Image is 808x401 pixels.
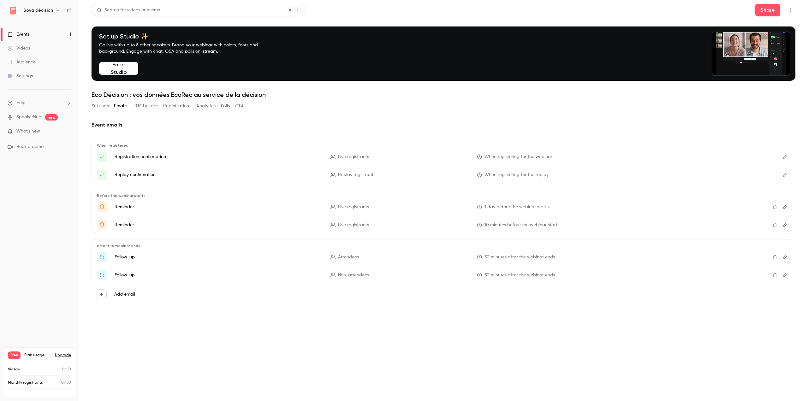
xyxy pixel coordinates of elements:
[55,353,71,358] button: Upgrade
[780,220,790,230] button: Edit
[97,220,790,230] li: {{ event_name }} is about to go live
[770,220,780,230] button: Delete
[163,101,191,111] button: Registrations
[92,91,795,98] h1: Eco Décision : vos données EcoRec au service de la décision
[99,62,138,75] button: Enter Studio
[62,368,64,371] span: 0
[97,143,790,148] p: When registered
[484,204,549,210] span: 1 day before the webinar starts
[97,193,790,198] p: Before the webinar starts
[64,129,71,134] iframe: Noticeable Trigger
[97,270,790,280] li: Replay de {{ event_name }}
[23,7,53,14] h6: Sova décision
[115,204,323,210] p: Reminder
[45,114,58,121] span: new
[16,100,26,106] span: Help
[16,144,44,150] span: Book a demo
[16,114,41,121] a: SpeakerHub
[780,170,790,180] button: Edit
[115,272,323,278] p: Follow-up
[780,202,790,212] button: Edit
[8,351,21,359] span: Free
[770,252,780,262] button: Delete
[97,243,790,248] p: After the webinar ends
[755,4,780,16] button: Share
[196,101,216,111] button: Analytics
[8,367,20,372] p: Videos
[99,42,273,55] p: Go live with up to 8 other speakers. Brand your webinar with colors, fonts and background. Engage...
[8,45,30,51] div: Videos
[92,101,109,111] button: Settings
[62,367,71,372] p: / 10
[114,101,127,111] button: Emails
[61,380,71,386] p: / 30
[338,272,369,279] span: Non-attendees
[338,254,359,261] span: Attendees
[97,252,790,262] li: Thanks for attending {{ event_name }}
[235,101,244,111] button: CTA
[8,73,33,79] div: Settings
[8,100,71,106] li: help-dropdown-opener
[221,101,230,111] button: Polls
[338,172,375,178] span: Replay registrants
[115,154,323,160] p: Registration confirmation
[115,254,323,260] p: Follow-up
[8,5,18,15] img: Sova décision
[484,254,555,261] span: 30 minutes after the webinar ends
[24,353,51,358] span: Plan usage
[484,272,555,279] span: 30 minutes after the webinar ends
[8,380,43,386] p: Monthly registrants
[133,101,158,111] button: UTM builder
[97,152,790,162] li: Votre lien d'accès à {{ event_name }}!
[92,121,795,129] h2: Event emails
[338,154,369,160] span: Live registrants
[770,270,780,280] button: Delete
[8,59,36,65] div: Audience
[780,252,790,262] button: Edit
[97,7,160,14] div: Search for videos or events
[115,172,323,178] p: Replay confirmation
[97,202,790,212] li: {{ event_name }}, c'est demain
[484,154,552,160] span: When registering for the webinar
[484,172,549,178] span: When registering for the replay
[114,291,135,298] label: Add email
[770,202,780,212] button: Delete
[484,222,559,228] span: 10 minutes before the webinar starts
[780,270,790,280] button: Edit
[16,128,40,135] span: What's new
[61,381,64,385] span: 0
[8,31,29,38] div: Events
[338,204,369,210] span: Live registrants
[338,222,369,228] span: Live registrants
[97,170,790,180] li: Here's your access link to {{ event_name }}!
[115,222,323,228] p: Reminder
[99,32,273,40] h4: Set up Studio ✨
[780,152,790,162] button: Edit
